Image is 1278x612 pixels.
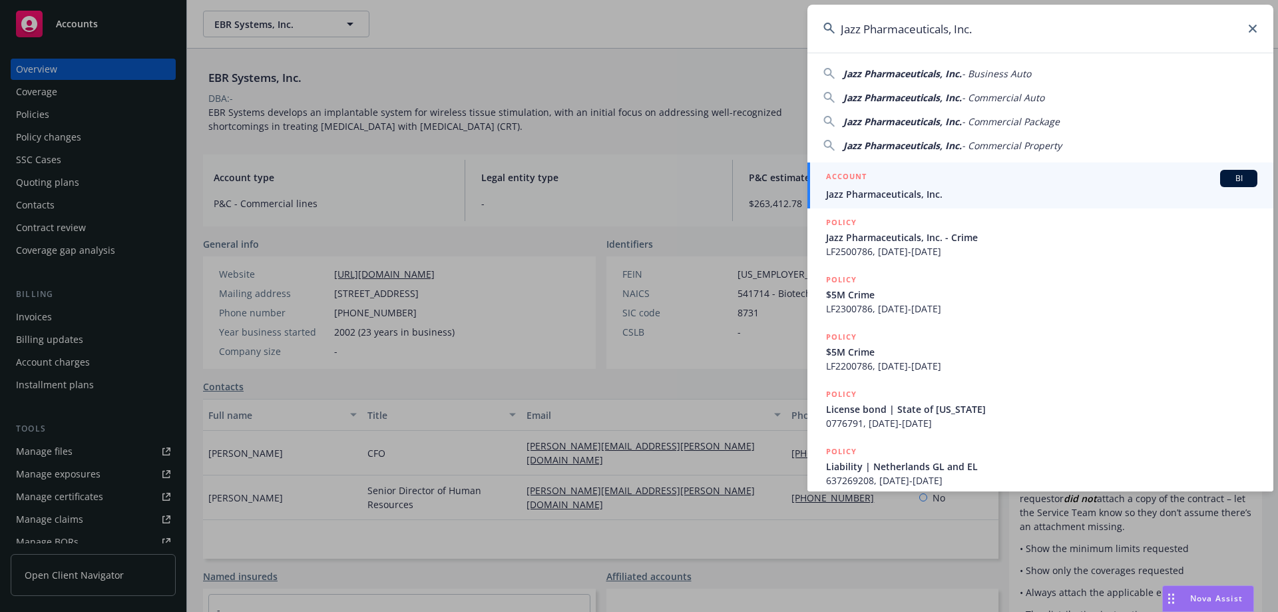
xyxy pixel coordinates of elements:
[843,139,962,152] span: Jazz Pharmaceuticals, Inc.
[826,288,1257,302] span: $5M Crime
[826,459,1257,473] span: Liability | Netherlands GL and EL
[1162,585,1254,612] button: Nova Assist
[807,438,1273,495] a: POLICYLiability | Netherlands GL and EL637269208, [DATE]-[DATE]
[826,359,1257,373] span: LF2200786, [DATE]-[DATE]
[807,162,1273,208] a: ACCOUNTBIJazz Pharmaceuticals, Inc.
[826,388,857,401] h5: POLICY
[826,330,857,344] h5: POLICY
[826,216,857,229] h5: POLICY
[962,91,1044,104] span: - Commercial Auto
[826,402,1257,416] span: License bond | State of [US_STATE]
[807,266,1273,323] a: POLICY$5M CrimeLF2300786, [DATE]-[DATE]
[962,139,1062,152] span: - Commercial Property
[826,473,1257,487] span: 637269208, [DATE]-[DATE]
[826,170,867,186] h5: ACCOUNT
[1225,172,1252,184] span: BI
[807,5,1273,53] input: Search...
[843,115,962,128] span: Jazz Pharmaceuticals, Inc.
[1163,586,1179,611] div: Drag to move
[826,345,1257,359] span: $5M Crime
[826,187,1257,201] span: Jazz Pharmaceuticals, Inc.
[843,67,962,80] span: Jazz Pharmaceuticals, Inc.
[807,380,1273,438] a: POLICYLicense bond | State of [US_STATE]0776791, [DATE]-[DATE]
[962,67,1031,80] span: - Business Auto
[826,302,1257,316] span: LF2300786, [DATE]-[DATE]
[807,323,1273,380] a: POLICY$5M CrimeLF2200786, [DATE]-[DATE]
[826,445,857,458] h5: POLICY
[826,416,1257,430] span: 0776791, [DATE]-[DATE]
[1190,593,1243,604] span: Nova Assist
[826,244,1257,258] span: LF2500786, [DATE]-[DATE]
[826,230,1257,244] span: Jazz Pharmaceuticals, Inc. - Crime
[962,115,1060,128] span: - Commercial Package
[807,208,1273,266] a: POLICYJazz Pharmaceuticals, Inc. - CrimeLF2500786, [DATE]-[DATE]
[826,273,857,286] h5: POLICY
[843,91,962,104] span: Jazz Pharmaceuticals, Inc.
